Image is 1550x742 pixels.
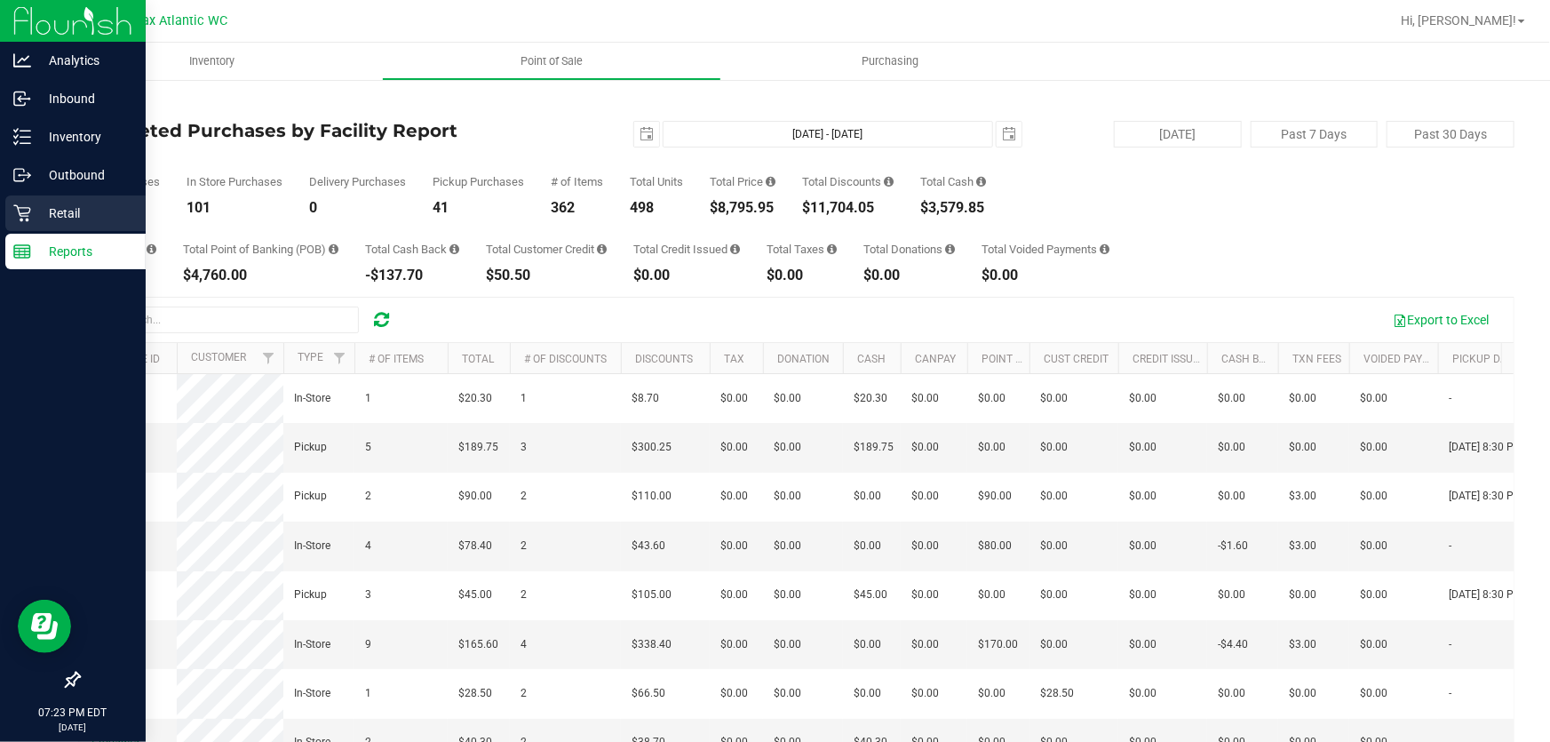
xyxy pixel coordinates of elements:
[1360,685,1387,702] span: $0.00
[633,243,740,255] div: Total Credit Issued
[1040,538,1068,555] span: $0.00
[710,176,775,187] div: Total Price
[294,488,327,505] span: Pickup
[43,43,382,80] a: Inventory
[294,390,330,407] span: In-Store
[458,685,492,702] span: $28.50
[31,164,138,186] p: Outbound
[294,586,327,603] span: Pickup
[1129,439,1157,456] span: $0.00
[1040,488,1068,505] span: $0.00
[191,351,246,363] a: Customer
[521,488,527,505] span: 2
[1218,390,1245,407] span: $0.00
[774,636,801,653] span: $0.00
[31,88,138,109] p: Inbound
[329,243,338,255] i: Sum of the successful, non-voided point-of-banking payment transactions, both via payment termina...
[774,390,801,407] span: $0.00
[1449,488,1545,505] span: [DATE] 8:30 PM EDT
[724,353,744,365] a: Tax
[1289,390,1316,407] span: $0.00
[1218,488,1245,505] span: $0.00
[433,176,524,187] div: Pickup Purchases
[382,43,721,80] a: Point of Sale
[978,586,1006,603] span: $0.00
[1289,538,1316,555] span: $3.00
[1360,439,1387,456] span: $0.00
[1218,636,1248,653] span: -$4.40
[369,353,424,365] a: # of Items
[720,488,748,505] span: $0.00
[497,53,607,69] span: Point of Sale
[1129,488,1157,505] span: $0.00
[854,390,887,407] span: $20.30
[551,176,603,187] div: # of Items
[1360,390,1387,407] span: $0.00
[486,243,607,255] div: Total Customer Credit
[521,439,527,456] span: 3
[524,353,607,365] a: # of Discounts
[135,13,227,28] span: Jax Atlantic WC
[857,353,886,365] a: Cash
[521,685,527,702] span: 2
[147,243,156,255] i: Sum of the successful, non-voided CanPay payment transactions for all purchases in the date range.
[854,488,881,505] span: $0.00
[1040,685,1074,702] span: $28.50
[632,685,665,702] span: $66.50
[911,586,939,603] span: $0.00
[521,390,527,407] span: 1
[1360,586,1387,603] span: $0.00
[1449,636,1451,653] span: -
[720,439,748,456] span: $0.00
[309,201,406,215] div: 0
[183,268,338,283] div: $4,760.00
[458,538,492,555] span: $78.40
[911,636,939,653] span: $0.00
[978,538,1012,555] span: $80.00
[854,586,887,603] span: $45.00
[8,705,138,721] p: 07:23 PM EDT
[911,390,939,407] span: $0.00
[634,122,659,147] span: select
[920,176,986,187] div: Total Cash
[978,439,1006,456] span: $0.00
[863,243,955,255] div: Total Donations
[982,243,1109,255] div: Total Voided Payments
[767,243,837,255] div: Total Taxes
[458,488,492,505] span: $90.00
[31,126,138,148] p: Inventory
[458,390,492,407] span: $20.30
[1133,353,1206,365] a: Credit Issued
[978,390,1006,407] span: $0.00
[1387,121,1514,148] button: Past 30 Days
[521,586,527,603] span: 2
[458,586,492,603] span: $45.00
[18,600,71,653] iframe: Resource center
[1401,13,1516,28] span: Hi, [PERSON_NAME]!
[433,201,524,215] div: 41
[365,586,371,603] span: 3
[884,176,894,187] i: Sum of the discount values applied to the all purchases in the date range.
[774,488,801,505] span: $0.00
[1044,353,1109,365] a: Cust Credit
[294,636,330,653] span: In-Store
[462,353,494,365] a: Total
[982,268,1109,283] div: $0.00
[365,268,459,283] div: -$137.70
[854,636,881,653] span: $0.00
[294,439,327,456] span: Pickup
[1218,586,1245,603] span: $0.00
[863,268,955,283] div: $0.00
[766,176,775,187] i: Sum of the total prices of all purchases in the date range.
[458,636,498,653] span: $165.60
[720,586,748,603] span: $0.00
[183,243,338,255] div: Total Point of Banking (POB)
[458,439,498,456] span: $189.75
[854,685,881,702] span: $0.00
[78,121,557,140] h4: Completed Purchases by Facility Report
[710,201,775,215] div: $8,795.95
[31,241,138,262] p: Reports
[767,268,837,283] div: $0.00
[486,268,607,283] div: $50.50
[911,439,939,456] span: $0.00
